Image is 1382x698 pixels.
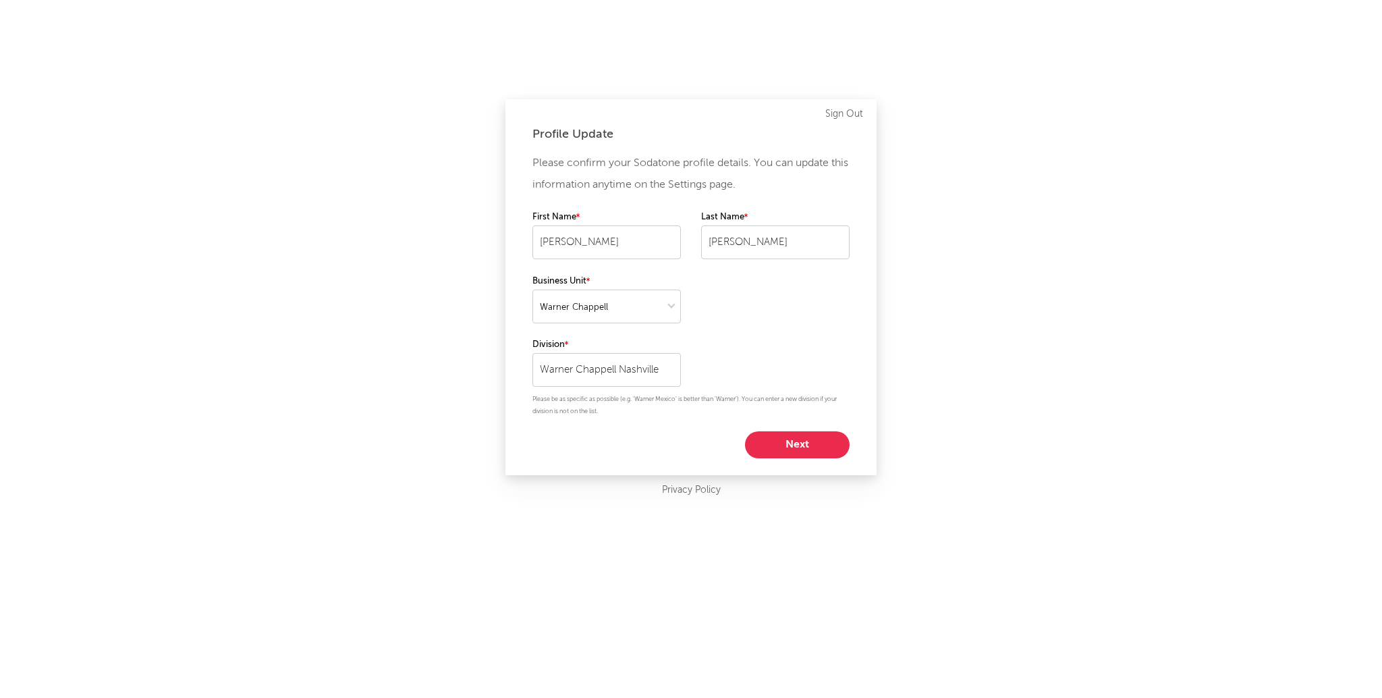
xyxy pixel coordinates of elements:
[701,225,850,259] input: Your last name
[662,482,721,499] a: Privacy Policy
[825,106,863,122] a: Sign Out
[532,273,681,290] label: Business Unit
[532,394,850,418] p: Please be as specific as possible (e.g. 'Warner Mexico' is better than 'Warner'). You can enter a...
[532,153,850,196] p: Please confirm your Sodatone profile details. You can update this information anytime on the Sett...
[532,225,681,259] input: Your first name
[532,209,681,225] label: First Name
[532,353,681,387] input: Your division
[532,126,850,142] div: Profile Update
[701,209,850,225] label: Last Name
[532,337,681,353] label: Division
[745,431,850,458] button: Next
